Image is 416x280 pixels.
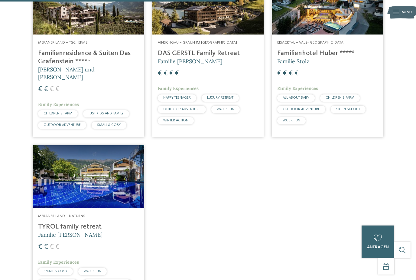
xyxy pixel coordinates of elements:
span: CHILDREN’S FARM [44,112,72,115]
h4: Familienresidence & Suiten Das Grafenstein ****ˢ [38,49,139,66]
span: Family Experiences [277,86,318,91]
span: JUST KIDS AND FAMILY [89,112,124,115]
span: Familie [PERSON_NAME] [158,58,222,65]
span: Vinschgau – Graun im [GEOGRAPHIC_DATA] [158,41,237,44]
span: Eisacktal – Vals-[GEOGRAPHIC_DATA] [277,41,345,44]
span: € [44,86,48,93]
span: CHILDREN’S FARM [326,96,354,100]
span: SMALL & COSY [44,269,67,273]
span: OUTDOOR ADVENTURE [44,123,81,127]
span: Familie [PERSON_NAME] [38,231,102,238]
h4: Familienhotel Huber ****ˢ [277,49,378,58]
span: Family Experiences [158,86,199,91]
span: € [283,70,287,77]
span: € [55,243,60,251]
span: Meraner Land – Tscherms [38,41,88,44]
span: € [38,86,42,93]
img: Familien Wellness Residence Tyrol **** [33,145,144,208]
span: € [294,70,299,77]
span: WATER FUN [84,269,101,273]
span: € [38,243,42,251]
span: € [44,243,48,251]
span: € [50,243,54,251]
a: anfragen [362,226,394,258]
span: SKI-IN SKI-OUT [336,107,360,111]
span: Family Experiences [38,102,79,107]
span: € [277,70,281,77]
span: ALL ABOUT BABY [283,96,309,100]
h4: TYROL family retreat [38,223,139,231]
span: [PERSON_NAME] und [PERSON_NAME] [38,66,95,81]
span: € [164,70,168,77]
span: € [55,86,60,93]
span: OUTDOOR ADVENTURE [163,107,200,111]
span: € [158,70,162,77]
span: WATER FUN [283,119,300,122]
span: LUXURY RETREAT [207,96,233,100]
span: WATER FUN [217,107,234,111]
span: Meraner Land – Naturns [38,214,85,218]
span: WINTER ACTION [163,119,188,122]
span: OUTDOOR ADVENTURE [283,107,320,111]
span: HAPPY TEENAGER [163,96,191,100]
span: anfragen [367,245,389,249]
span: Family Experiences [38,259,79,265]
span: € [50,86,54,93]
h4: DAS GERSTL Family Retreat [158,49,258,58]
span: SMALL & COSY [97,123,121,127]
span: € [289,70,293,77]
span: € [169,70,174,77]
span: € [175,70,179,77]
span: Familie Stolz [277,58,309,65]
